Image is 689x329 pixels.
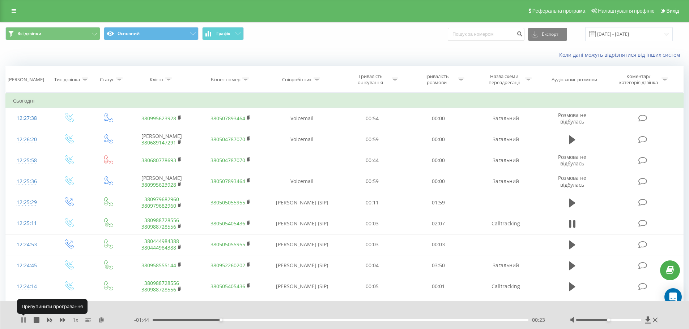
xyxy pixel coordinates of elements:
td: 00:01 [405,276,472,297]
td: 00:11 [339,192,405,213]
td: 00:59 [339,171,405,192]
div: Призупинити програвання [17,299,88,313]
button: Всі дзвінки [5,27,100,40]
td: Calltracking [471,276,540,297]
td: 02:07 [405,213,472,234]
a: Коли дані можуть відрізнятися вiд інших систем [559,51,684,58]
span: Всі дзвінки [17,31,41,36]
div: Аудіозапис розмови [552,77,597,83]
span: - 01:44 [134,316,153,324]
td: 00:03 [339,213,405,234]
div: Статус [100,77,114,83]
div: Тип дзвінка [54,77,80,83]
td: Загальний [471,129,540,150]
span: Реферальна програма [532,8,586,14]
span: Вихід [667,8,679,14]
a: 380988728556 [141,223,176,230]
input: Пошук за номером [448,28,524,41]
td: Загальний [471,255,540,276]
a: 380995623928 [141,181,176,188]
span: Розмова не відбулась [558,112,586,125]
div: 12:24:14 [13,280,41,294]
div: 12:24:45 [13,259,41,273]
td: [PERSON_NAME] (SIP) [265,192,339,213]
span: 00:23 [532,316,545,324]
td: 01:46 [405,297,472,318]
td: Calltracking [471,213,540,234]
td: 00:00 [405,108,472,129]
a: 380505055955 [210,199,245,206]
a: 380504787070 [210,157,245,164]
div: Тривалість очікування [351,73,390,86]
td: [PERSON_NAME] [127,171,196,192]
td: 00:00 [405,129,472,150]
a: 380689147291 [141,139,176,146]
td: [PERSON_NAME] (SIP) [265,213,339,234]
button: Основний [104,27,199,40]
td: 00:03 [339,234,405,255]
a: 380444984388 [144,238,179,244]
button: Графік [202,27,244,40]
td: Сьогодні [6,94,684,108]
a: 380505405436 [210,283,245,290]
td: 00:59 [339,129,405,150]
a: 380504787070 [210,136,245,143]
a: 380958555144 [141,262,176,269]
td: [PERSON_NAME] (SIP) [265,234,339,255]
div: Клієнт [150,77,163,83]
span: Розмова не відбулась [558,153,586,167]
td: Voicemail [265,108,339,129]
td: Voicemail [265,129,339,150]
td: 00:44 [339,150,405,171]
div: 12:22:26 [13,300,41,315]
td: Загальний [471,171,540,192]
a: 380979682960 [144,196,179,203]
td: 01:59 [405,192,472,213]
a: 380988728556 [144,280,179,286]
div: 12:27:38 [13,111,41,125]
td: [PERSON_NAME] (SIP) [265,255,339,276]
div: 12:25:58 [13,153,41,168]
div: Бізнес номер [211,77,241,83]
td: 00:00 [405,150,472,171]
div: 12:25:36 [13,174,41,189]
a: 380988728556 [144,217,179,224]
a: 380995623928 [141,115,176,122]
td: Загальний [471,150,540,171]
td: 00:05 [339,276,405,297]
div: Назва схеми переадресації [485,73,523,86]
a: 380507893464 [210,115,245,122]
td: Calltracking [471,297,540,318]
td: 03:50 [405,255,472,276]
td: 00:00 [405,171,472,192]
td: 00:04 [339,255,405,276]
span: Налаштування профілю [598,8,654,14]
div: Accessibility label [220,319,222,321]
a: 380680778693 [141,157,176,164]
a: 380444984388 [141,244,176,251]
div: 12:25:29 [13,195,41,209]
button: Експорт [528,28,567,41]
div: Тривалість розмови [417,73,456,86]
a: 380505055955 [210,241,245,248]
div: Співробітник [282,77,312,83]
div: 12:24:53 [13,238,41,252]
a: 380979682960 [141,202,176,209]
div: Open Intercom Messenger [664,288,682,306]
td: 00:54 [339,108,405,129]
td: Voicemail [265,171,339,192]
div: [PERSON_NAME] [8,77,44,83]
span: Графік [216,31,230,36]
a: 380988728556 [141,286,176,293]
td: [PERSON_NAME] (SIP) [265,276,339,297]
td: 00:09 [339,297,405,318]
span: 1 x [73,316,78,324]
td: Загальний [471,108,540,129]
span: Розмова не відбулась [558,174,586,188]
td: [PERSON_NAME] [127,129,196,150]
td: [PERSON_NAME] [127,297,196,318]
td: [PERSON_NAME] (SIP) [265,297,339,318]
a: 380952260202 [210,262,245,269]
div: Accessibility label [607,319,610,321]
a: 380507893464 [210,178,245,185]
